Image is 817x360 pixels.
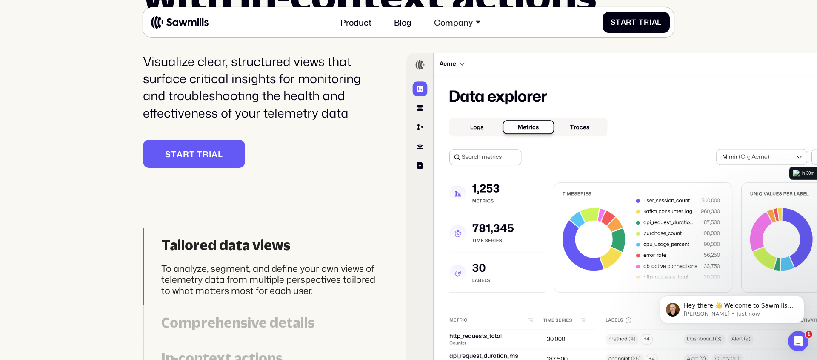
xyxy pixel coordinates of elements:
[428,11,486,33] div: Company
[165,149,171,159] span: S
[209,149,211,159] span: i
[218,149,223,159] span: l
[211,149,218,159] span: a
[183,149,189,159] span: r
[788,331,808,351] iframe: Intercom live chat
[639,18,644,26] span: T
[161,263,378,296] div: To analyze, segment, and define your own views of telemetry data from multiple perspectives tailo...
[434,17,473,27] div: Company
[647,277,817,337] iframe: Intercom notifications message
[603,12,670,33] a: StartTrial
[171,149,177,159] span: t
[621,18,626,26] span: a
[631,18,637,26] span: t
[161,237,378,254] div: Tailored data views
[161,314,378,331] div: Comprehensive details
[616,18,621,26] span: t
[626,18,631,26] span: r
[644,18,649,26] span: r
[649,18,652,26] span: i
[652,18,657,26] span: a
[611,18,616,26] span: S
[801,170,814,177] div: In 30m
[177,149,183,159] span: a
[334,11,378,33] a: Product
[203,149,209,159] span: r
[806,331,812,338] span: 1
[197,149,203,159] span: T
[657,18,662,26] span: l
[793,170,800,177] img: logo
[143,140,245,168] a: StartTrial
[143,53,378,121] div: Visualize clear, structured views that surface critical insights for monitoring and troubleshooti...
[189,149,195,159] span: t
[388,11,418,33] a: Blog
